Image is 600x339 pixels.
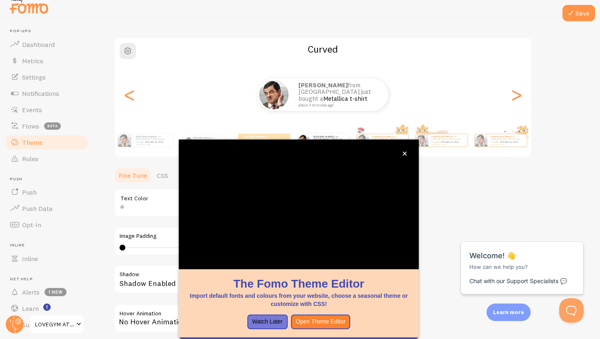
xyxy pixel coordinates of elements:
strong: [PERSON_NAME] [136,135,156,138]
p: Import default fonts and colours from your website, choose a seasonal theme or customize with CSS! [189,292,409,308]
a: Opt-In [5,217,89,233]
img: Fomo [475,134,487,146]
span: Inline [22,255,38,263]
span: Opt-In [22,221,41,229]
a: Dashboard [5,36,89,53]
span: Rules [22,155,38,163]
a: CSS [152,167,173,184]
span: Notifications [22,89,59,97]
span: Metrics [22,57,43,65]
a: Theme [5,134,89,151]
a: LOVEGYM ATHLEISURE [29,315,84,334]
strong: [PERSON_NAME] [298,81,348,89]
a: Events [5,102,89,118]
span: Settings [22,73,46,81]
button: Watch Later [247,315,288,329]
p: from [GEOGRAPHIC_DATA] just bought a [431,135,464,145]
a: Metallica t-shirt [500,140,518,144]
a: Push Data [5,200,89,217]
a: Flows beta [5,118,89,134]
p: from [GEOGRAPHIC_DATA] just bought a [298,82,380,107]
span: 1 new [44,288,67,296]
label: Image Padding [120,233,353,240]
span: Push [22,188,37,196]
p: from [GEOGRAPHIC_DATA] just bought a [136,135,170,145]
p: from [GEOGRAPHIC_DATA] just bought a [313,135,346,145]
p: from [GEOGRAPHIC_DATA] just bought a [491,135,523,145]
a: Fine Tune [114,167,152,184]
button: close, [400,149,409,158]
a: Inline [5,250,89,267]
div: No Hover Animation [114,304,359,333]
a: Rules [5,151,89,167]
img: Fomo [298,134,309,146]
span: Inline [10,243,89,248]
div: Next slide [511,65,521,124]
p: from [GEOGRAPHIC_DATA] just bought a [244,135,277,145]
strong: [PERSON_NAME] [313,135,333,138]
small: about 4 minutes ago [136,144,169,145]
small: about 4 minutes ago [431,144,463,145]
a: Notifications [5,85,89,102]
h1: The Fomo Theme Editor [189,276,409,292]
span: Get Help [10,277,89,282]
a: Metallica t-shirt [323,95,367,102]
span: beta [44,122,61,130]
div: Shadow Enabled [114,265,359,295]
span: Flows [22,122,39,130]
img: Fomo [416,134,428,146]
strong: [PERSON_NAME] [193,137,210,139]
span: Theme [22,138,42,146]
svg: <p>Watch New Feature Tutorials!</p> [43,304,51,311]
p: from [GEOGRAPHIC_DATA] just bought a [372,135,405,145]
strong: [PERSON_NAME] [244,135,264,138]
p: from [GEOGRAPHIC_DATA] just bought a [193,136,221,145]
div: Learn more [487,304,531,321]
span: Alerts [22,288,40,296]
button: Open Theme Editor [291,315,351,329]
img: Fomo [356,134,369,146]
a: Metallica t-shirt [441,140,459,144]
div: Previous slide [124,65,134,124]
strong: [PERSON_NAME] [431,135,451,138]
span: Pop-ups [10,29,89,34]
img: Fomo [118,134,131,147]
img: Fomo [185,137,192,144]
h2: Curved [115,43,531,55]
a: Learn [5,300,89,317]
div: The Fomo Theme EditorImport default fonts and colours from your website, choose a seasonal theme ... [179,140,419,339]
iframe: Help Scout Beacon - Messages and Notifications [457,222,588,298]
iframe: Help Scout Beacon - Open [559,298,584,323]
span: Push Data [22,204,53,213]
a: Metallica t-shirt [146,140,163,144]
strong: [PERSON_NAME] [491,135,510,138]
p: Learn more [493,308,524,316]
small: about 4 minutes ago [298,103,378,107]
span: Push [10,177,89,182]
a: Settings [5,69,89,85]
span: Events [22,106,42,114]
span: Learn [22,304,39,312]
img: Fomo [259,80,289,109]
a: Metrics [5,53,89,69]
strong: [PERSON_NAME] [372,135,392,138]
small: about 4 minutes ago [491,144,522,145]
button: Save [562,5,595,21]
a: Push [5,184,89,200]
a: Alerts 1 new [5,284,89,300]
span: LOVEGYM ATHLEISURE [35,319,74,329]
span: Dashboard [22,40,55,49]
